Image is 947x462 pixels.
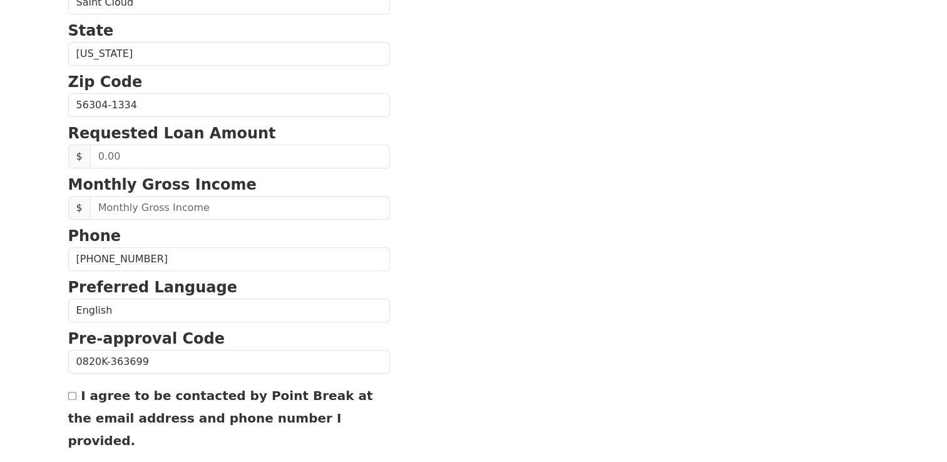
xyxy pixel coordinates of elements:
[68,350,390,374] input: Pre-approval Code
[90,196,390,220] input: Monthly Gross Income
[68,279,237,296] strong: Preferred Language
[68,330,225,347] strong: Pre-approval Code
[68,22,114,39] strong: State
[68,73,143,91] strong: Zip Code
[90,145,390,168] input: 0.00
[68,125,276,142] strong: Requested Loan Amount
[68,173,390,196] p: Monthly Gross Income
[68,93,390,117] input: Zip Code
[68,388,373,448] label: I agree to be contacted by Point Break at the email address and phone number I provided.
[68,247,390,271] input: Phone
[68,145,91,168] span: $
[68,227,121,245] strong: Phone
[68,196,91,220] span: $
